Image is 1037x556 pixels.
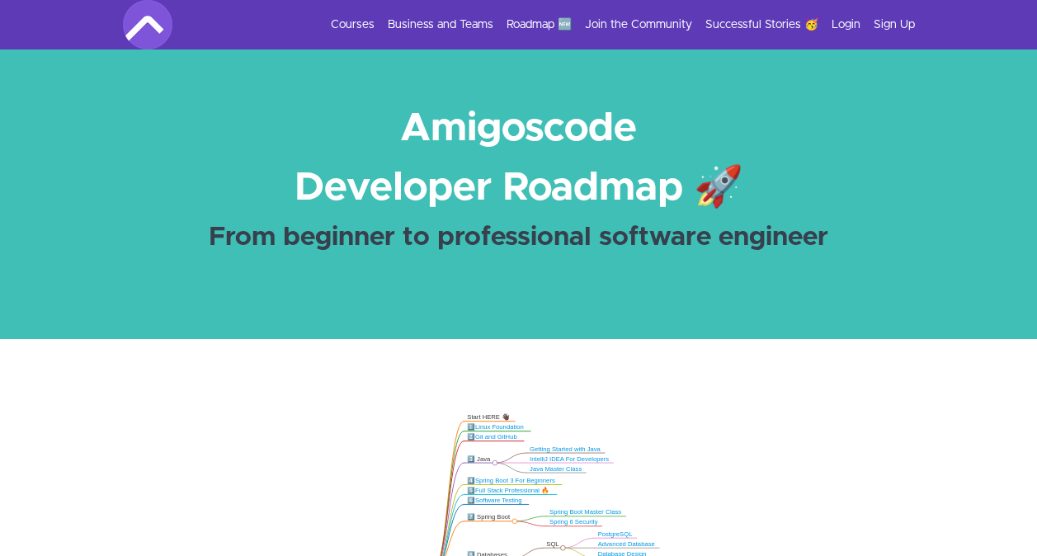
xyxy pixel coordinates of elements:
div: 3️⃣ Java [468,455,493,464]
a: Join the Community [585,16,692,33]
a: Getting Started with Java [530,445,601,452]
a: Business and Teams [388,16,493,33]
a: Full Stack Professional 🔥 [475,487,549,493]
strong: Developer Roadmap 🚀 [295,168,743,208]
a: Linux Foundation [475,424,524,431]
div: SQL [547,540,560,549]
div: 6️⃣ [468,497,526,505]
strong: From beginner to professional software engineer [209,224,828,251]
a: Software Testing [475,497,522,503]
div: 2️⃣ [468,433,521,441]
strong: Amigoscode [400,109,637,148]
a: Advanced Database [598,540,655,547]
a: Spring Boot 3 For Beginners [475,477,555,483]
div: Start HERE 👋🏿 [468,413,511,422]
a: Spring Boot Master Class [550,509,622,516]
a: Spring 6 Security [550,519,599,525]
div: 4️⃣ [468,477,559,485]
a: Sign Up [874,16,915,33]
a: PostgreSQL [598,530,633,537]
a: Courses [331,16,375,33]
div: 1️⃣ [468,423,528,431]
div: 7️⃣ Spring Boot [468,513,512,521]
a: Login [832,16,860,33]
a: Roadmap 🆕 [507,16,572,33]
a: Git and GitHub [475,434,517,441]
a: Successful Stories 🥳 [705,16,818,33]
div: 5️⃣ [468,487,554,495]
a: Java Master Class [530,465,582,472]
a: IntelliJ IDEA For Developers [530,455,610,462]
